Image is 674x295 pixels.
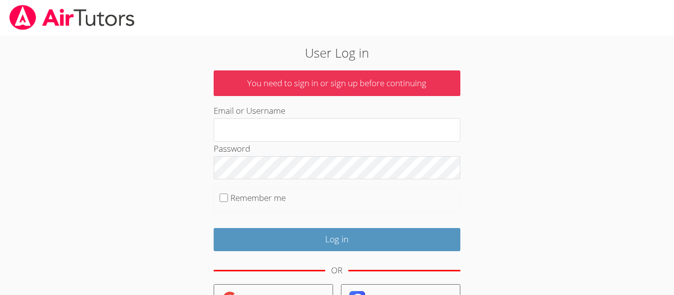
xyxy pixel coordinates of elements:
[230,192,286,203] label: Remember me
[8,5,136,30] img: airtutors_banner-c4298cdbf04f3fff15de1276eac7730deb9818008684d7c2e4769d2f7ddbe033.png
[214,70,460,97] p: You need to sign in or sign up before continuing
[214,228,460,251] input: Log in
[214,105,285,116] label: Email or Username
[331,263,342,278] div: OR
[214,143,250,154] label: Password
[155,43,519,62] h2: User Log in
